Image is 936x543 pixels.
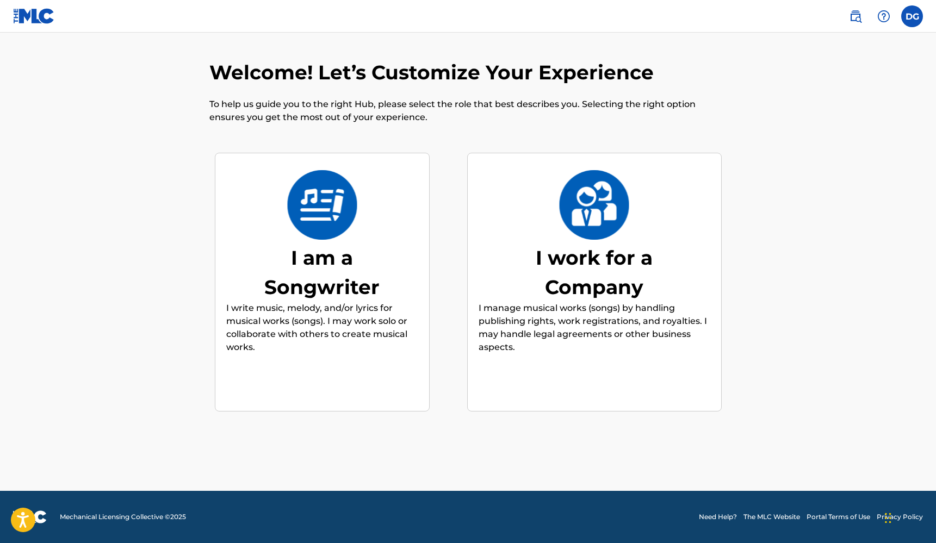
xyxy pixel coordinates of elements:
span: Mechanical Licensing Collective © 2025 [60,512,186,522]
img: I work for a Company [559,170,630,240]
div: I am a SongwriterI am a SongwriterI write music, melody, and/or lyrics for musical works (songs).... [215,153,430,412]
img: search [849,10,862,23]
h2: Welcome! Let’s Customize Your Experience [209,60,659,85]
div: I am a Songwriter [240,243,404,302]
a: Need Help? [699,512,737,522]
a: Portal Terms of Use [807,512,870,522]
img: MLC Logo [13,8,55,24]
p: To help us guide you to the right Hub, please select the role that best describes you. Selecting ... [209,98,727,124]
div: I work for a CompanyI work for a CompanyI manage musical works (songs) by handling publishing rig... [467,153,722,412]
div: Help [873,5,895,27]
div: I work for a Company [513,243,676,302]
img: logo [13,510,47,523]
a: Privacy Policy [877,512,923,522]
p: I manage musical works (songs) by handling publishing rights, work registrations, and royalties. ... [479,302,710,354]
iframe: Chat Widget [882,491,936,543]
img: help [877,10,890,23]
div: User Menu [901,5,923,27]
p: I write music, melody, and/or lyrics for musical works (songs). I may work solo or collaborate wi... [226,302,418,354]
a: The MLC Website [743,512,800,522]
div: Drag [885,502,891,534]
img: I am a Songwriter [287,170,358,240]
a: Public Search [845,5,866,27]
